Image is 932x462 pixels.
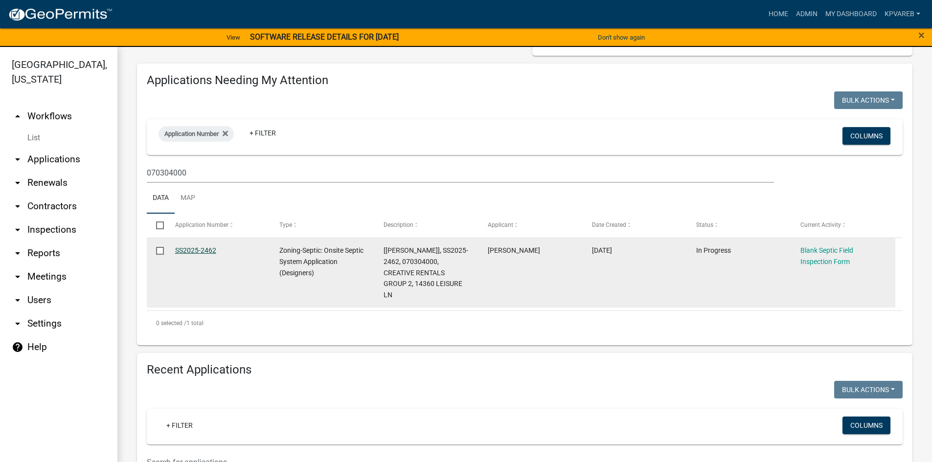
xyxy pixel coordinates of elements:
span: In Progress [696,246,731,254]
a: Data [147,183,175,214]
a: Map [175,183,201,214]
a: Home [765,5,792,23]
datatable-header-cell: Type [270,214,374,237]
i: arrow_drop_down [12,294,23,306]
a: + Filter [159,417,201,434]
span: × [918,28,925,42]
datatable-header-cell: Select [147,214,165,237]
button: Don't show again [594,29,649,45]
i: arrow_drop_down [12,271,23,283]
span: 08/11/2025 [592,246,612,254]
datatable-header-cell: Status [687,214,791,237]
button: Columns [842,127,890,145]
a: My Dashboard [821,5,881,23]
span: Description [384,221,413,228]
span: Zoning-Septic: Onsite Septic System Application (Designers) [279,246,364,277]
a: + Filter [242,124,284,142]
a: SS2025-2462 [175,246,216,254]
i: arrow_drop_down [12,154,23,165]
h4: Applications Needing My Attention [147,73,903,88]
a: View [223,29,244,45]
i: arrow_drop_down [12,318,23,330]
strong: SOFTWARE RELEASE DETAILS FOR [DATE] [250,32,399,42]
h4: Recent Applications [147,363,903,377]
span: Applicant [488,221,513,228]
button: Columns [842,417,890,434]
a: Admin [792,5,821,23]
span: Application Number [164,130,219,137]
span: [Jeff Rusness], SS2025-2462, 070304000, CREATIVE RENTALS GROUP 2, 14360 LEISURE LN [384,246,468,299]
datatable-header-cell: Description [374,214,478,237]
i: arrow_drop_up [12,110,23,122]
datatable-header-cell: Application Number [165,214,270,237]
datatable-header-cell: Applicant [478,214,583,237]
span: Type [279,221,292,228]
a: Blank Septic Field Inspection Form [800,246,853,265]
span: Date Created [592,221,626,228]
input: Search for applications [147,163,774,183]
i: arrow_drop_down [12,177,23,189]
span: 0 selected / [156,320,186,327]
button: Bulk Actions [834,381,903,398]
span: Patricia Stock [488,246,540,254]
i: arrow_drop_down [12,200,23,212]
a: kpvareb [881,5,924,23]
datatable-header-cell: Current Activity [791,214,895,237]
button: Close [918,29,925,41]
div: 1 total [147,311,903,335]
button: Bulk Actions [834,91,903,109]
span: Current Activity [800,221,841,228]
span: Application Number [175,221,228,228]
datatable-header-cell: Date Created [583,214,687,237]
i: arrow_drop_down [12,224,23,236]
i: help [12,341,23,353]
i: arrow_drop_down [12,247,23,259]
span: Status [696,221,713,228]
